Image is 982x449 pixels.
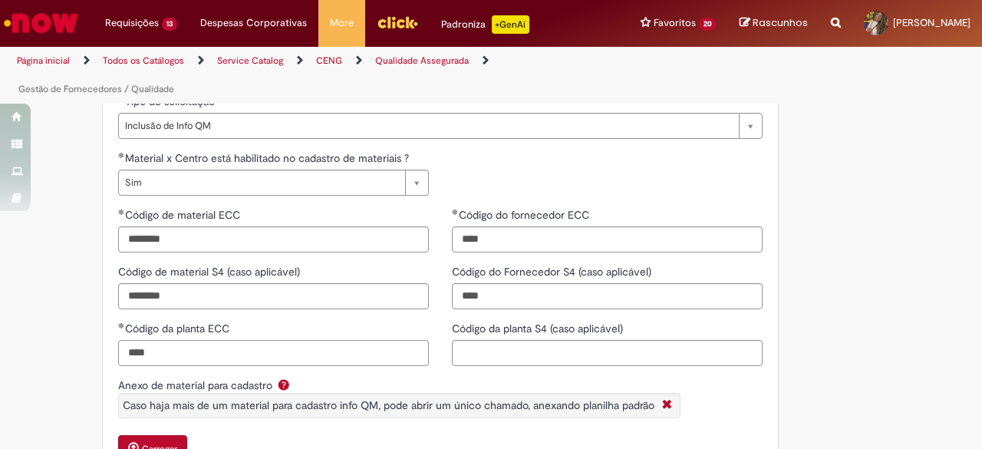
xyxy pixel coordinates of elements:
span: Caso haja mais de um material para cadastro info QM, pode abrir um único chamado, anexando planil... [123,398,654,412]
span: Obrigatório Preenchido [118,152,125,158]
span: Obrigatório Preenchido [452,209,459,215]
input: Código da planta ECC [118,340,429,366]
span: Código do fornecedor ECC [459,208,592,222]
span: [PERSON_NAME] [893,16,970,29]
span: Código da planta ECC [125,322,232,335]
a: Service Catalog [217,54,283,67]
span: Código da planta S4 (caso aplicável) [452,322,626,335]
input: Código do Fornecedor S4 (caso aplicável) [452,283,763,309]
a: Qualidade Assegurada [375,54,469,67]
span: Anexo de material para cadastro [118,378,275,392]
span: Obrigatório Preenchido [118,322,125,328]
span: Tipo de solicitação [125,94,218,108]
input: Código de material S4 (caso aplicável) [118,283,429,309]
a: CENG [316,54,342,67]
span: Material x Centro está habilitado no cadastro de materiais ? [125,151,412,165]
div: Padroniza [441,15,529,34]
span: Favoritos [654,15,696,31]
span: Ajuda para Anexo de material para cadastro [275,378,293,391]
a: Gestão de Fornecedores / Qualidade [18,83,174,95]
span: Inclusão de Info QM [125,114,731,138]
span: More [330,15,354,31]
span: Despesas Corporativas [200,15,307,31]
span: Obrigatório Preenchido [118,209,125,215]
span: Código do Fornecedor S4 (caso aplicável) [452,265,654,279]
input: Código da planta S4 (caso aplicável) [452,340,763,366]
p: +GenAi [492,15,529,34]
ul: Trilhas de página [12,47,643,104]
a: Rascunhos [740,16,808,31]
input: Código de material ECC [118,226,429,253]
a: Página inicial [17,54,70,67]
a: Todos os Catálogos [103,54,184,67]
i: Fechar Aviso Por question_anexo_de_material_para_cadastro [658,398,676,414]
input: Código do fornecedor ECC [452,226,763,253]
span: Rascunhos [753,15,808,30]
span: Código de material ECC [125,208,243,222]
span: Código de material S4 (caso aplicável) [118,265,303,279]
span: 20 [699,18,717,31]
img: click_logo_yellow_360x200.png [377,11,418,34]
span: 13 [162,18,177,31]
span: Requisições [105,15,159,31]
span: Sim [125,170,397,195]
img: ServiceNow [2,8,81,38]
